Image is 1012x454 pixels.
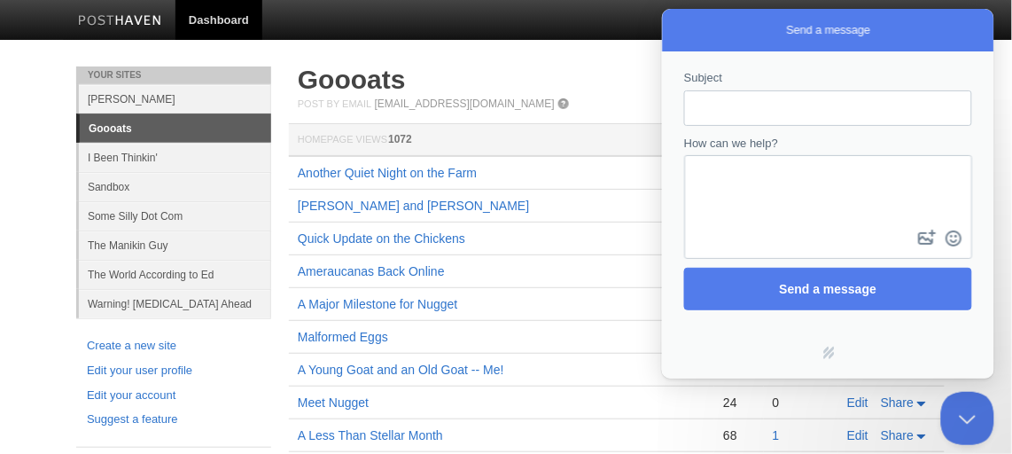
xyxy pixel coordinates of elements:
[375,98,555,110] a: [EMAIL_ADDRESS][DOMAIN_NAME]
[847,428,868,442] a: Edit
[87,411,261,429] a: Suggest a feature
[76,67,271,84] li: Your Sites
[79,84,271,113] a: [PERSON_NAME]
[723,395,754,411] div: 24
[723,427,754,443] div: 68
[941,392,994,445] iframe: Help Scout Beacon - Close
[881,395,914,410] span: Share
[87,387,261,405] a: Edit your account
[79,231,271,260] a: The Manikin Guy
[298,264,445,278] a: Ameraucanas Back Online
[298,330,388,344] a: Malformed Eggs
[881,428,914,442] span: Share
[298,231,465,246] a: Quick Update on the Chickens
[773,395,829,411] div: 0
[79,172,271,201] a: Sandbox
[662,9,994,379] iframe: Help Scout Beacon - Live Chat, Contact Form, and Knowledge Base
[773,428,780,442] a: 1
[79,260,271,289] a: The World According to Ed
[298,166,477,180] a: Another Quiet Night on the Farm
[298,297,458,311] a: A Major Milestone for Nugget
[80,114,271,143] a: Goooats
[87,337,261,356] a: Create a new site
[79,201,271,231] a: Some Silly Dot Com
[298,363,504,377] a: A Young Goat and an Old Goat -- Me!
[298,395,369,410] a: Meet Nugget
[79,143,271,172] a: I Been Thinkin'
[87,362,261,380] a: Edit your user profile
[298,65,406,94] a: Goooats
[847,395,868,410] a: Edit
[298,199,529,213] a: [PERSON_NAME] and [PERSON_NAME]
[298,98,371,109] span: Post by Email
[289,124,714,157] th: Homepage Views
[388,133,412,145] span: 1072
[78,15,162,28] img: Posthaven-bar
[79,289,271,318] a: Warning! [MEDICAL_DATA] Ahead
[298,428,443,442] a: A Less Than Stellar Month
